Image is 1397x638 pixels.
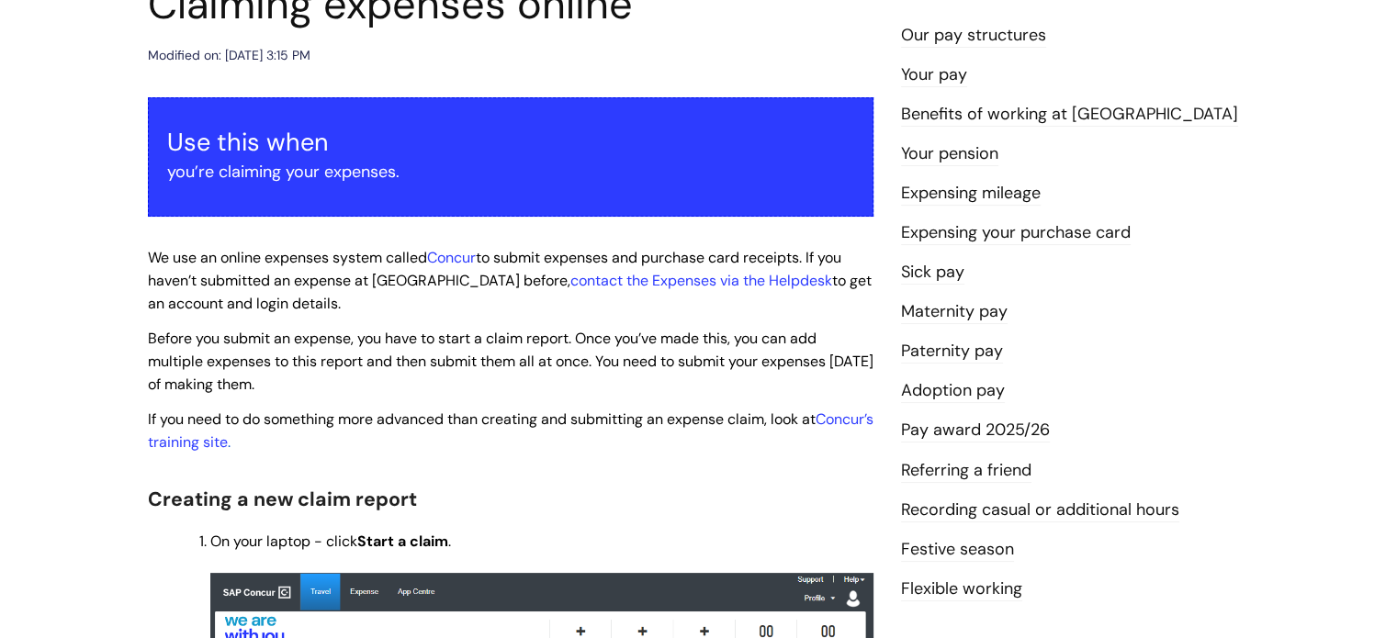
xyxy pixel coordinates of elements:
a: Expensing your purchase card [901,221,1131,245]
span: . [148,409,873,452]
a: Maternity pay [901,300,1008,324]
span: On your laptop - click . [210,532,451,551]
div: Modified on: [DATE] 3:15 PM [148,44,310,67]
p: you’re claiming your expenses. [167,157,854,186]
a: Festive season [901,538,1014,562]
strong: Start a claim [357,532,448,551]
a: Paternity pay [901,340,1003,364]
a: Expensing mileage [901,182,1041,206]
span: Before you submit an expense, you have to start a claim report. Once you’ve made this, you can ad... [148,329,873,394]
a: Flexible working [901,577,1022,601]
a: Pay award 2025/26 [901,419,1050,442]
a: Benefits of working at [GEOGRAPHIC_DATA] [901,103,1238,127]
a: Concur [427,248,476,267]
a: contact the Expenses via the Helpdesk [570,271,832,290]
span: If you need to do something more advanced than creating and submitting an expense claim, look at [148,409,816,429]
span: We use an online expenses system called to submit expenses and purchase card receipts. If you hav... [148,248,872,313]
a: Sick pay [901,261,964,285]
a: Concur’s training site [148,409,873,452]
a: Adoption pay [901,379,1005,403]
a: Your pay [901,63,967,87]
a: Referring a friend [901,459,1031,483]
a: Our pay structures [901,24,1046,48]
a: Recording casual or additional hours [901,498,1179,522]
h3: Use this when [167,128,854,157]
a: Your pension [901,142,998,166]
span: Creating a new claim report [148,487,417,512]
